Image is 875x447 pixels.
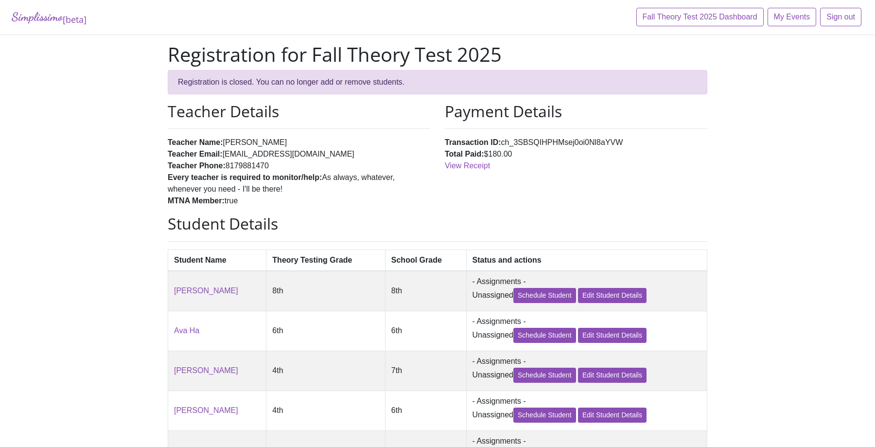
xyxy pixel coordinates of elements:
[513,368,576,383] a: Schedule Student
[466,250,707,271] th: Status and actions
[636,8,764,26] a: Fall Theory Test 2025 Dashboard
[466,271,707,311] td: - Assignments - Unassigned
[513,288,576,303] a: Schedule Student
[385,250,466,271] th: School Grade
[578,328,647,343] a: Edit Student Details
[63,14,87,25] sub: [beta]
[168,102,430,121] h2: Teacher Details
[168,43,707,66] h1: Registration for Fall Theory Test 2025
[385,271,466,311] td: 8th
[174,286,238,295] a: [PERSON_NAME]
[168,173,322,181] strong: Every teacher is required to monitor/help:
[174,366,238,375] a: [PERSON_NAME]
[820,8,861,26] a: Sign out
[168,195,430,207] li: true
[513,408,576,423] a: Schedule Student
[513,328,576,343] a: Schedule Student
[466,391,707,430] td: - Assignments - Unassigned
[445,148,707,160] li: $180.00
[168,70,707,94] div: Registration is closed. You can no longer add or remove students.
[466,351,707,391] td: - Assignments - Unassigned
[445,138,501,146] strong: Transaction ID:
[168,148,430,160] li: [EMAIL_ADDRESS][DOMAIN_NAME]
[174,326,199,335] a: Ava Ha
[445,102,707,121] h2: Payment Details
[266,351,385,391] td: 4th
[445,137,707,148] li: ch_3SBSQIHPHMsej0oi0Nl8aYVW
[445,150,484,158] strong: Total Paid:
[168,160,430,172] li: 8179881470
[168,137,430,148] li: [PERSON_NAME]
[168,215,707,233] h2: Student Details
[266,391,385,430] td: 4th
[168,250,266,271] th: Student Name
[12,8,87,27] a: Simplissimo[beta]
[168,138,223,146] strong: Teacher Name:
[445,161,490,170] a: View Receipt
[168,161,226,170] strong: Teacher Phone:
[266,271,385,311] td: 8th
[578,288,647,303] a: Edit Student Details
[168,197,225,205] strong: MTNA Member:
[768,8,817,26] a: My Events
[385,391,466,430] td: 6th
[578,408,647,423] a: Edit Student Details
[174,406,238,414] a: [PERSON_NAME]
[168,172,430,195] li: As always, whatever, whenever you need - I'll be there!
[266,311,385,351] td: 6th
[266,250,385,271] th: Theory Testing Grade
[385,351,466,391] td: 7th
[578,368,647,383] a: Edit Student Details
[466,311,707,351] td: - Assignments - Unassigned
[168,150,223,158] strong: Teacher Email:
[385,311,466,351] td: 6th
